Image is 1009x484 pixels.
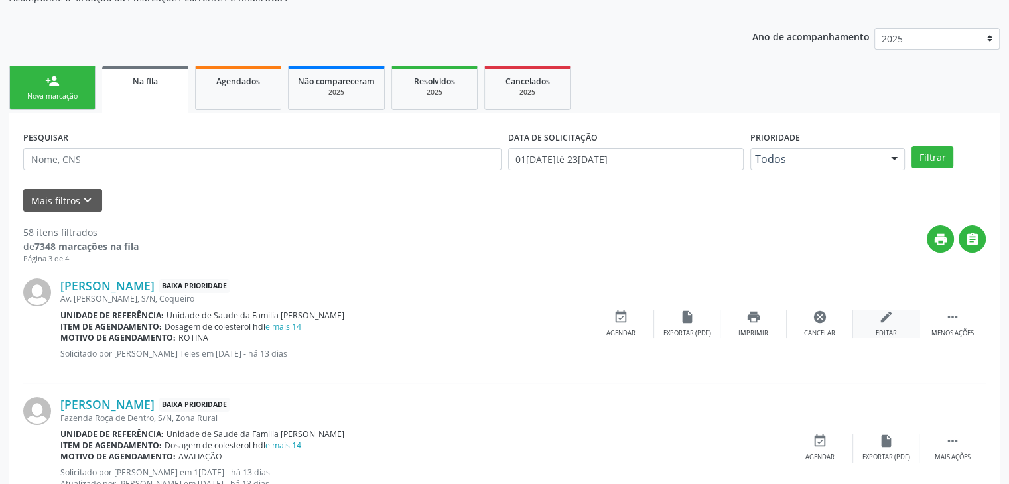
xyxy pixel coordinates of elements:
[876,329,897,338] div: Editar
[813,310,827,324] i: cancel
[746,310,761,324] i: print
[959,225,986,253] button: 
[60,428,164,440] b: Unidade de referência:
[755,152,878,166] span: Todos
[804,329,835,338] div: Cancelar
[80,193,95,208] i: keyboard_arrow_down
[298,88,375,97] div: 2025
[23,189,102,212] button: Mais filtroskeyboard_arrow_down
[23,397,51,425] img: img
[60,451,176,462] b: Motivo de agendamento:
[879,434,894,448] i: insert_drive_file
[508,148,744,170] input: Selecione um intervalo
[935,453,971,462] div: Mais ações
[159,398,230,412] span: Baixa Prioridade
[165,321,301,332] span: Dosagem de colesterol hdl
[23,239,139,253] div: de
[23,278,51,306] img: img
[750,127,800,148] label: Prioridade
[945,310,960,324] i: 
[879,310,894,324] i: edit
[60,440,162,451] b: Item de agendamento:
[614,310,628,324] i: event_available
[862,453,910,462] div: Exportar (PDF)
[945,434,960,448] i: 
[178,451,222,462] span: AVALIAÇÃO
[60,397,155,412] a: [PERSON_NAME]
[23,148,502,170] input: Nome, CNS
[60,293,588,304] div: Av. [PERSON_NAME], S/N, Coqueiro
[813,434,827,448] i: event_available
[34,240,139,253] strong: 7348 marcações na fila
[911,146,953,168] button: Filtrar
[505,76,550,87] span: Cancelados
[60,332,176,343] b: Motivo de agendamento:
[133,76,158,87] span: Na fila
[265,321,301,332] a: e mais 14
[738,329,768,338] div: Imprimir
[23,225,139,239] div: 58 itens filtrados
[508,127,598,148] label: DATA DE SOLICITAÇÃO
[167,310,344,321] span: Unidade de Saude da Familia [PERSON_NAME]
[805,453,835,462] div: Agendar
[23,253,139,265] div: Página 3 de 4
[60,278,155,293] a: [PERSON_NAME]
[931,329,974,338] div: Menos ações
[298,76,375,87] span: Não compareceram
[60,412,787,424] div: Fazenda Roça de Dentro, S/N, Zona Rural
[680,310,695,324] i: insert_drive_file
[167,428,344,440] span: Unidade de Saude da Familia [PERSON_NAME]
[165,440,301,451] span: Dosagem de colesterol hdl
[414,76,455,87] span: Resolvidos
[216,76,260,87] span: Agendados
[23,127,68,148] label: PESQUISAR
[159,279,230,293] span: Baixa Prioridade
[45,74,60,88] div: person_add
[60,310,164,321] b: Unidade de referência:
[933,232,948,247] i: print
[965,232,980,247] i: 
[927,225,954,253] button: print
[60,321,162,332] b: Item de agendamento:
[494,88,561,97] div: 2025
[663,329,711,338] div: Exportar (PDF)
[19,91,86,101] div: Nova marcação
[265,440,301,451] a: e mais 14
[606,329,636,338] div: Agendar
[401,88,468,97] div: 2025
[178,332,208,343] span: ROTINA
[752,28,870,44] p: Ano de acompanhamento
[60,348,588,359] p: Solicitado por [PERSON_NAME] Teles em [DATE] - há 13 dias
